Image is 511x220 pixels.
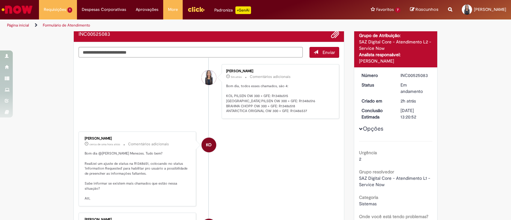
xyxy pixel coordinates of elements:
span: 1 [67,7,72,13]
div: 30/09/2025 08:48:28 [400,98,430,104]
span: Enviar [323,49,335,55]
div: [PERSON_NAME] [85,137,191,140]
small: Comentários adicionais [128,141,169,147]
span: Aprovações [136,6,158,13]
span: Despesas Corporativas [82,6,126,13]
div: Kalliandru Oliveira [202,138,216,152]
ul: Trilhas de página [5,19,336,31]
dt: Criado em [357,98,396,104]
textarea: Digite sua mensagem aqui... [79,47,303,58]
dt: Número [357,72,396,79]
b: Grupo resolvedor [359,169,394,175]
h2: INC00525083 Histórico de tíquete [79,32,110,37]
div: Em andamento [400,82,430,95]
span: [PERSON_NAME] [474,7,506,12]
b: Urgência [359,150,377,156]
span: 7 [395,7,400,13]
time: 30/09/2025 10:45:19 [231,75,242,79]
span: Rascunhos [416,6,439,12]
img: ServiceNow [1,3,34,16]
span: SAZ Digital Core - Atendimento L1 - Service Now [359,175,431,187]
span: 2h atrás [400,98,416,104]
p: Bom dia, todos esses chamados, são 4: KOL PILSEN OW 300 + GFE: R13486515 [GEOGRAPHIC_DATA] PILSEN... [226,84,332,114]
time: 30/09/2025 09:24:27 [89,142,120,146]
span: 5m atrás [231,75,242,79]
div: [PERSON_NAME] [359,58,433,64]
div: Nivea Borges Menezes [202,70,216,85]
p: Bom dia @[PERSON_NAME] Menezes. Tudo bem? Realizei um ajuste de status na R1348651, colocando no ... [85,151,191,201]
span: Favoritos [376,6,394,13]
span: Sistemas [359,201,377,207]
div: Grupo de Atribuição: [359,32,433,39]
a: Página inicial [7,23,29,28]
div: [DATE] 13:20:52 [400,107,430,120]
img: click_logo_yellow_360x200.png [187,4,205,14]
p: +GenAi [235,6,251,14]
span: 2 [359,156,361,162]
button: Adicionar anexos [331,30,339,39]
dt: Conclusão Estimada [357,107,396,120]
div: Analista responsável: [359,51,433,58]
time: 30/09/2025 08:48:28 [400,98,416,104]
dt: Status [357,82,396,88]
div: [PERSON_NAME] [226,69,332,73]
b: Categoria [359,194,378,200]
button: Enviar [309,47,339,58]
div: INC00525083 [400,72,430,79]
span: Requisições [44,6,66,13]
div: Padroniza [214,6,251,14]
a: Formulário de Atendimento [43,23,90,28]
a: Rascunhos [410,7,439,13]
small: Comentários adicionais [250,74,291,80]
span: More [168,6,178,13]
div: SAZ Digital Core - Atendimento L2 - Service Now [359,39,433,51]
span: cerca de uma hora atrás [89,142,120,146]
span: KO [206,137,211,153]
b: Onde você está tendo problemas? [359,214,428,219]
